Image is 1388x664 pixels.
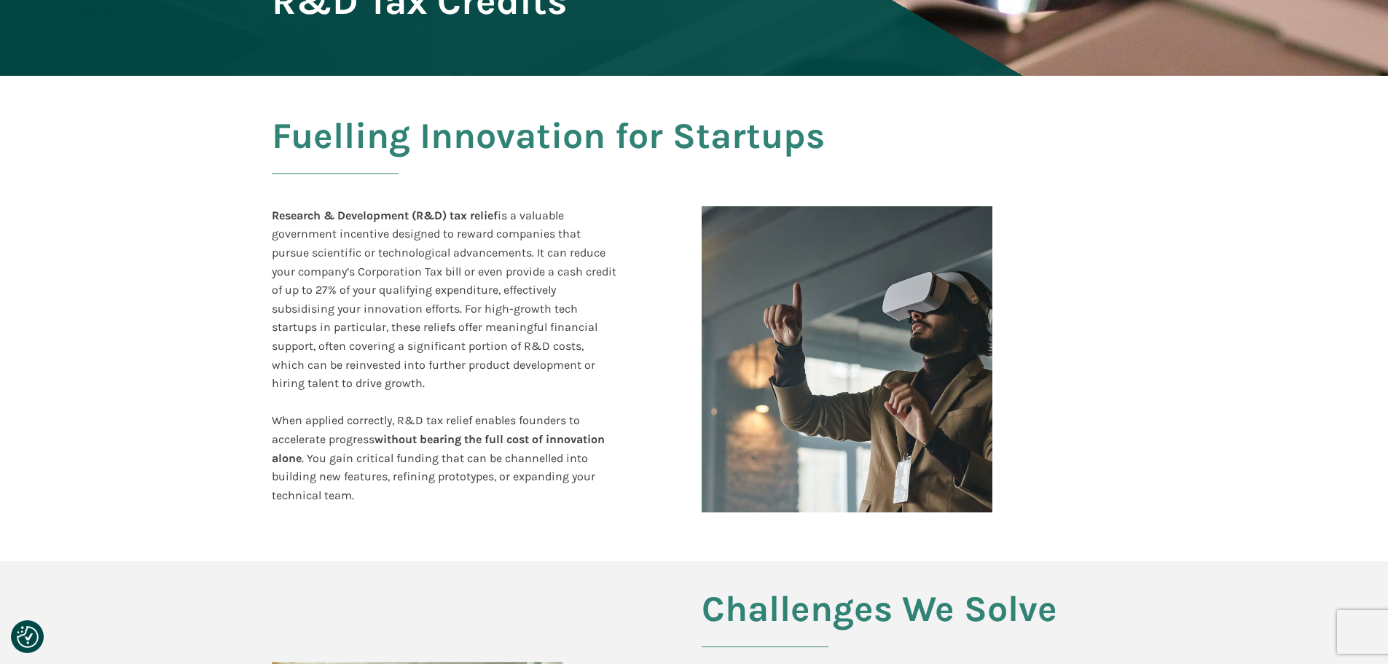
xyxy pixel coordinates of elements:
b: tax relief [450,208,498,222]
button: Consent Preferences [17,626,39,648]
h2: Fuelling Innovation for Startups [272,116,1117,192]
img: Revisit consent button [17,626,39,648]
b: Research & Development (R&D) [272,208,447,222]
b: without bearing the full cost of innovation alone [272,432,605,465]
div: is a valuable government incentive designed to reward companies that pursue scientific or technol... [272,206,616,523]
